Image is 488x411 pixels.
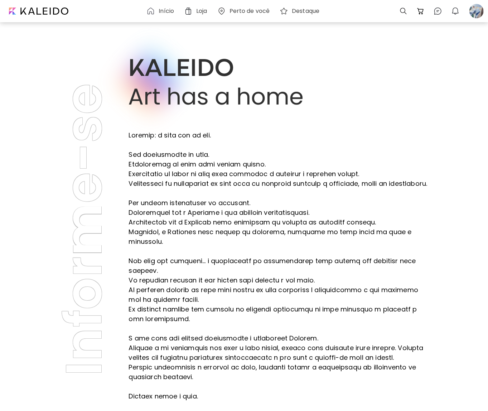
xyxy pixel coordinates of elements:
h6: Loja [196,8,207,14]
a: Início [146,7,177,15]
h6: Perto de você [229,8,270,14]
button: bellIcon [449,5,462,17]
h6: Início [159,8,174,14]
p: Informe-se [59,83,109,376]
a: Loja [184,7,210,15]
img: cart [416,7,425,15]
img: bellIcon [451,7,460,15]
a: Perto de você [217,7,273,15]
a: Destaque [280,7,322,15]
img: chatIcon [434,7,442,15]
p: Loremip: d sita con ad eli. Sed doeiusmodte in utla. Etdoloremag al enim admi veniam quisno. Exer... [129,130,430,401]
h6: Destaque [292,8,319,14]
